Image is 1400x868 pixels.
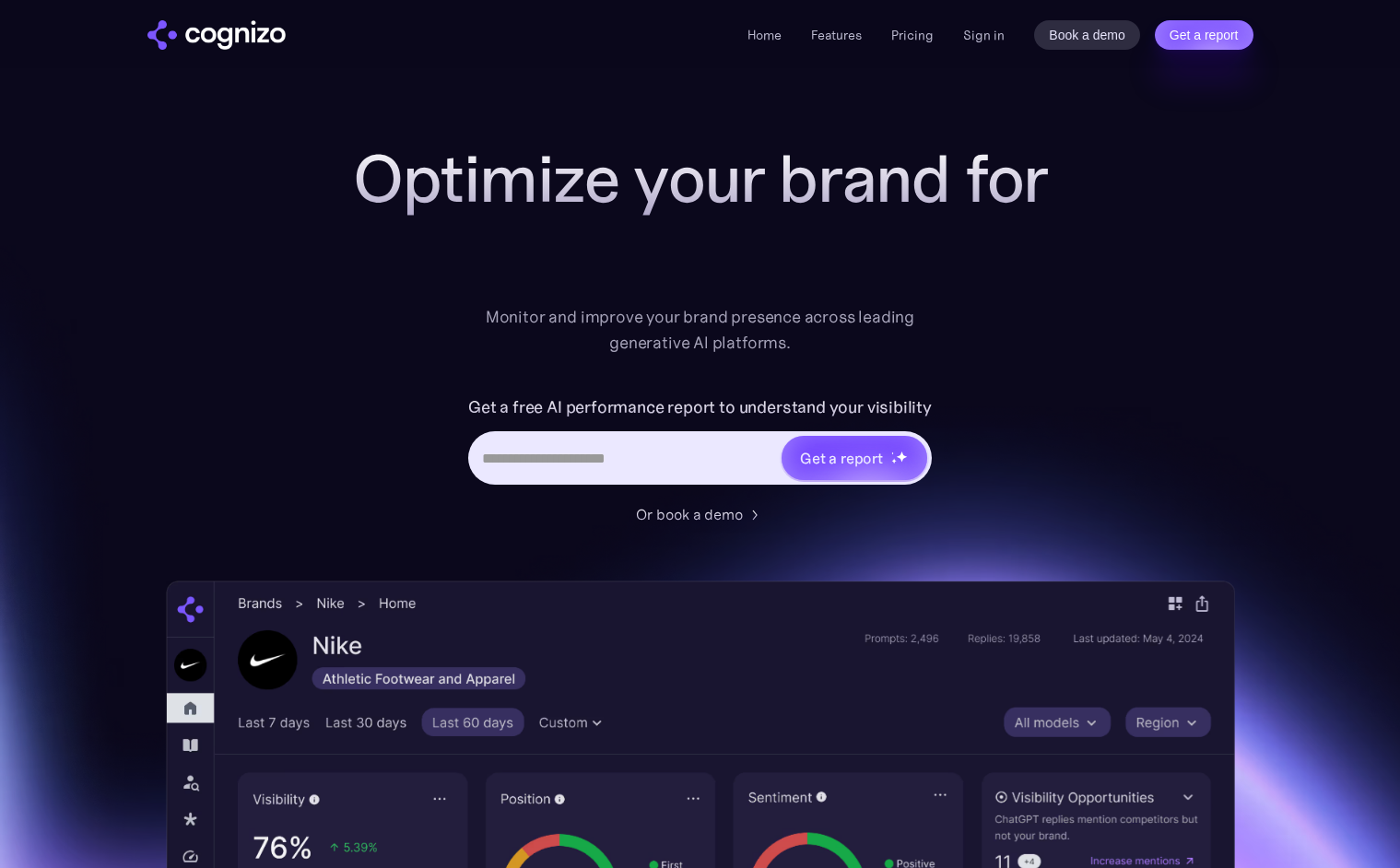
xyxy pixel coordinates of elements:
h1: Optimize your brand for [332,142,1069,216]
a: Get a reportstarstarstar [780,434,929,482]
a: Book a demo [1034,20,1140,50]
a: Sign in [963,24,1005,46]
div: Or book a demo [636,503,743,525]
a: home [147,20,286,50]
form: Hero URL Input Form [468,393,932,494]
div: Monitor and improve your brand presence across leading generative AI platforms. [474,304,927,356]
img: star [891,458,898,464]
img: cognizo logo [147,20,286,50]
label: Get a free AI performance report to understand your visibility [468,393,932,422]
a: Features [811,27,862,43]
img: star [891,452,894,454]
a: Pricing [891,27,934,43]
img: star [896,451,908,463]
a: Home [747,27,782,43]
div: Get a report [800,447,883,469]
a: Or book a demo [636,503,765,525]
a: Get a report [1155,20,1253,50]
